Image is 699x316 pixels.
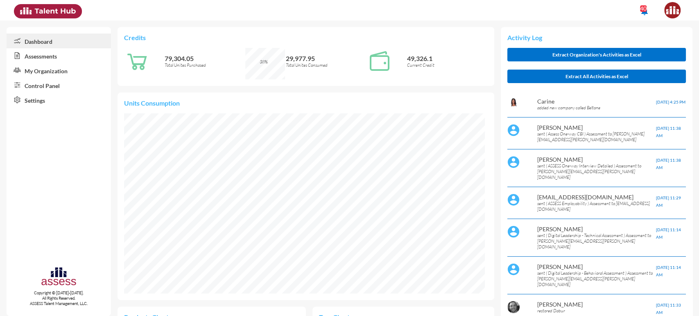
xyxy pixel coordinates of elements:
[7,78,111,93] a: Control Panel
[656,158,681,170] span: [DATE] 11:38 AM
[507,48,686,61] button: Extract Organization's Activities as Excel
[656,126,681,138] span: [DATE] 11:38 AM
[537,105,656,111] p: added new company called Beltone
[7,48,111,63] a: Assessments
[260,59,268,65] span: 38%
[537,232,656,250] p: sent ( Digital Leadership - Technical Assessment ) Assessment to [PERSON_NAME][EMAIL_ADDRESS][PER...
[537,270,656,287] p: sent ( Digital Leadership - Behavioral Assessment ) Assessment to [PERSON_NAME][EMAIL_ADDRESS][PE...
[537,263,656,270] p: [PERSON_NAME]
[165,62,245,68] p: Total Unites Purchased
[124,99,488,107] p: Units Consumption
[286,54,366,62] p: 29,977.95
[124,34,488,41] p: Credits
[537,156,656,163] p: [PERSON_NAME]
[407,54,488,62] p: 49,326.1
[407,62,488,68] p: Current Credit
[537,226,656,232] p: [PERSON_NAME]
[656,227,681,239] span: [DATE] 11:14 AM
[507,263,520,275] img: default%20profile%20image.svg
[537,194,656,201] p: [EMAIL_ADDRESS][DOMAIN_NAME]
[656,99,685,104] span: [DATE] 4:25 PM
[507,98,520,107] img: b63dac60-c124-11ea-b896-7f3761cfa582_Carine.PNG
[537,163,656,180] p: sent ( ASSESS One-way Interview Detailed ) Assessment to [PERSON_NAME][EMAIL_ADDRESS][PERSON_NAME...
[537,124,656,131] p: [PERSON_NAME]
[507,70,686,83] button: Extract All Activities as Excel
[7,290,111,306] p: Copyright © [DATE]-[DATE]. All Rights Reserved. ASSESS Talent Management, LLC.
[507,226,520,238] img: default%20profile%20image.svg
[286,62,366,68] p: Total Unites Consumed
[537,131,656,142] p: sent ( Assess One-way CBI ) Assessment to [PERSON_NAME][EMAIL_ADDRESS][PERSON_NAME][DOMAIN_NAME]
[537,301,656,308] p: [PERSON_NAME]
[656,195,681,208] span: [DATE] 11:29 AM
[41,266,77,289] img: assesscompany-logo.png
[507,194,520,206] img: default%20profile%20image.svg
[7,63,111,78] a: My Organization
[507,156,520,168] img: default%20profile%20image.svg
[537,308,656,314] p: restored Dabur
[537,201,656,212] p: sent ( ASSESS Employability ) Assessment to [EMAIL_ADDRESS][DOMAIN_NAME]
[656,265,681,277] span: [DATE] 11:14 AM
[7,93,111,107] a: Settings
[507,124,520,136] img: default%20profile%20image.svg
[640,6,649,16] mat-icon: notifications
[7,34,111,48] a: Dashboard
[507,301,520,313] img: AOh14GigaHH8sHFAKTalDol_Rto9g2wtRCd5DeEZ-VfX2Q
[507,34,686,41] p: Activity Log
[656,302,681,315] span: [DATE] 11:33 AM
[640,5,647,12] div: 40
[165,54,245,62] p: 79,304.05
[537,98,656,105] p: Carine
